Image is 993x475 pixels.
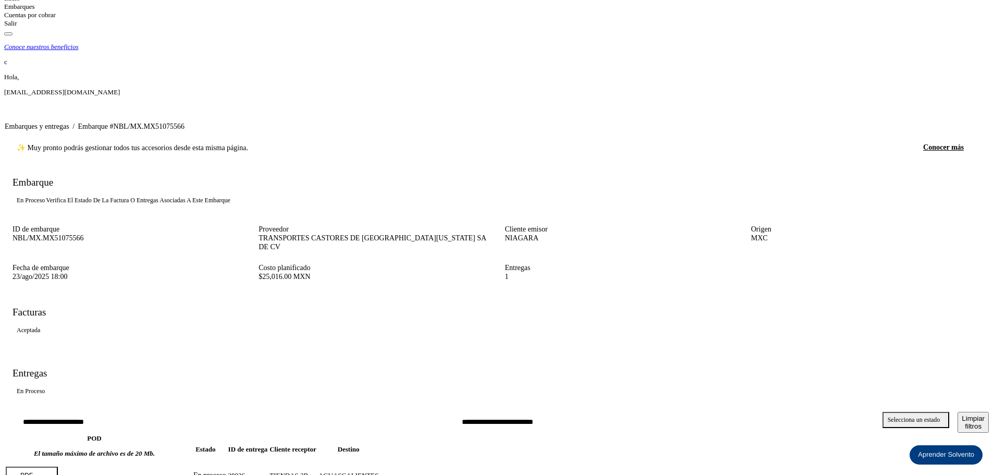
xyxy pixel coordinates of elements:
[6,449,183,458] p: El tamaño máximo de archivo es de 20 Mb.
[958,412,989,433] button: Limpiar filtros
[13,307,46,318] h4: Facturas
[195,445,215,453] span: Estado
[338,445,360,453] span: Destino
[4,58,7,66] span: c
[17,387,45,395] p: En proceso
[78,123,185,130] span: Embarque #NBL/MX.MX51075566
[5,123,69,130] a: Embarques y entregas
[915,139,972,156] a: Conocer más
[259,273,488,282] p: $25,016.00 MXN
[13,234,242,243] p: NBL/MX.MX51075566
[259,264,310,272] label: Costo planificado
[751,234,980,243] p: MXC
[259,234,488,252] p: TRANSPORTES CASTORES DE [GEOGRAPHIC_DATA][US_STATE] SA DE CV
[4,73,989,81] p: Hola,
[13,225,59,233] label: ID de embarque
[259,225,289,233] label: Proveedor
[918,449,974,460] p: Aprender Solvento
[4,3,34,10] a: Embarques
[4,43,989,51] a: Conoce nuestros beneficios
[17,143,248,152] span: ✨ Muy pronto podrás gestionar todos tus accesorios desde esta misma página.
[228,445,268,453] span: ID de entrega
[17,326,40,334] p: Aceptada
[13,177,235,188] h4: Embarque
[751,225,771,233] label: Origen
[13,368,49,379] h4: Entregas
[505,234,734,243] p: NIAGARA
[4,11,989,19] div: Cuentas por cobrar
[505,264,531,272] label: Entregas
[4,88,989,96] p: cuentasespeciales8_met@castores.com.mx
[910,445,983,465] div: Aprender Solvento
[6,434,183,458] span: POD
[17,197,45,204] p: En proceso
[505,273,734,282] p: 1
[962,415,985,430] span: Limpiar filtros
[4,19,17,27] a: Salir
[4,19,989,28] div: Salir
[4,3,989,11] div: Embarques
[13,264,69,272] label: Fecha de embarque
[269,445,316,453] span: Cliente receptor
[882,412,950,428] button: Selecciona un estado
[4,123,989,131] nav: breadcrumb
[505,225,548,233] label: Cliente emisor
[46,197,230,204] p: Verifica el estado de la factura o entregas asociadas a este embarque
[4,11,56,19] a: Cuentas por cobrar
[13,273,242,282] p: 23/ago/2025 18:00
[4,43,79,51] p: Conoce nuestros beneficios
